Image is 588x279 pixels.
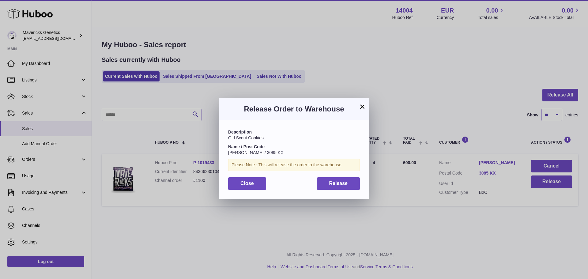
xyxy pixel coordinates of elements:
button: × [359,103,366,110]
span: Release [329,181,348,186]
strong: Name / Post Code [228,144,265,149]
strong: Description [228,130,252,134]
div: Please Note : This will release the order to the warehouse [228,159,360,171]
span: Close [240,181,254,186]
span: [PERSON_NAME] / 3085 KX [228,150,284,155]
button: Close [228,177,266,190]
button: Release [317,177,360,190]
span: Girl Scout Cookies [228,135,264,140]
h3: Release Order to Warehouse [228,104,360,114]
